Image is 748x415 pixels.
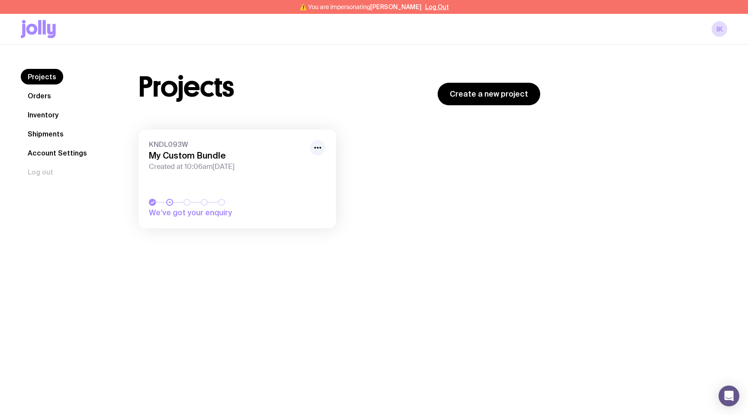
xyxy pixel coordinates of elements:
[300,3,422,10] span: ⚠️ You are impersonating
[139,73,234,101] h1: Projects
[149,140,305,149] span: KNDL093W
[21,126,71,142] a: Shipments
[149,207,270,218] span: We’ve got your enquiry
[21,107,65,123] a: Inventory
[21,145,94,161] a: Account Settings
[149,162,305,171] span: Created at 10:06am[DATE]
[425,3,449,10] button: Log Out
[139,130,336,228] a: KNDL093WMy Custom BundleCreated at 10:06am[DATE]We’ve got your enquiry
[21,88,58,104] a: Orders
[21,69,63,84] a: Projects
[370,3,422,10] span: [PERSON_NAME]
[21,164,60,180] button: Log out
[149,150,305,161] h3: My Custom Bundle
[719,386,739,406] div: Open Intercom Messenger
[438,83,540,105] a: Create a new project
[712,21,727,37] a: IK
